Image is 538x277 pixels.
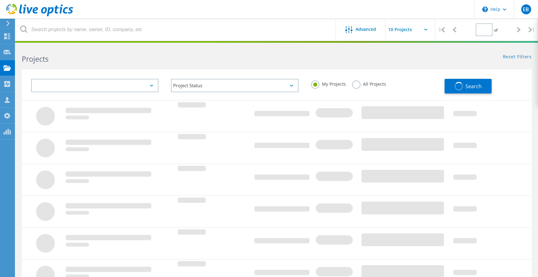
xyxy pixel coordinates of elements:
[503,55,532,60] a: Reset Filters
[445,79,492,93] button: Search
[525,19,538,41] div: |
[523,7,529,12] span: EB
[435,19,448,41] div: |
[352,80,386,86] label: All Projects
[494,27,498,33] span: of
[16,19,336,41] input: Search projects by name, owner, ID, company, etc
[311,80,346,86] label: My Projects
[171,79,298,92] div: Project Status
[482,7,488,12] svg: \n
[356,27,376,31] span: Advanced
[22,54,49,64] b: Projects
[6,13,73,17] a: Live Optics Dashboard
[465,83,482,90] span: Search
